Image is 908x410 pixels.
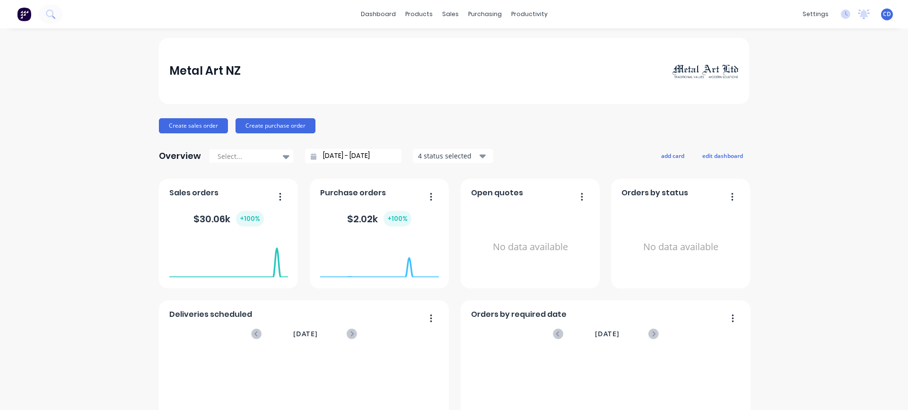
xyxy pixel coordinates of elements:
button: Create sales order [159,118,228,133]
button: Create purchase order [236,118,315,133]
span: [DATE] [595,329,620,339]
button: edit dashboard [696,149,749,162]
button: add card [655,149,690,162]
span: Purchase orders [320,187,386,199]
div: No data available [621,202,740,292]
img: Factory [17,7,31,21]
span: CD [883,10,891,18]
div: sales [437,7,463,21]
span: Sales orders [169,187,218,199]
div: No data available [471,202,590,292]
span: [DATE] [293,329,318,339]
div: settings [798,7,833,21]
div: $ 30.06k [193,211,264,227]
div: Overview [159,147,201,166]
span: Open quotes [471,187,523,199]
div: Metal Art NZ [169,61,241,80]
a: dashboard [356,7,401,21]
button: 4 status selected [413,149,493,163]
div: 4 status selected [418,151,478,161]
div: + 100 % [236,211,264,227]
div: productivity [506,7,552,21]
div: products [401,7,437,21]
img: Metal Art NZ [672,63,739,79]
div: $ 2.02k [347,211,411,227]
span: Orders by status [621,187,688,199]
span: Orders by required date [471,309,567,320]
span: Deliveries scheduled [169,309,252,320]
div: + 100 % [384,211,411,227]
div: purchasing [463,7,506,21]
